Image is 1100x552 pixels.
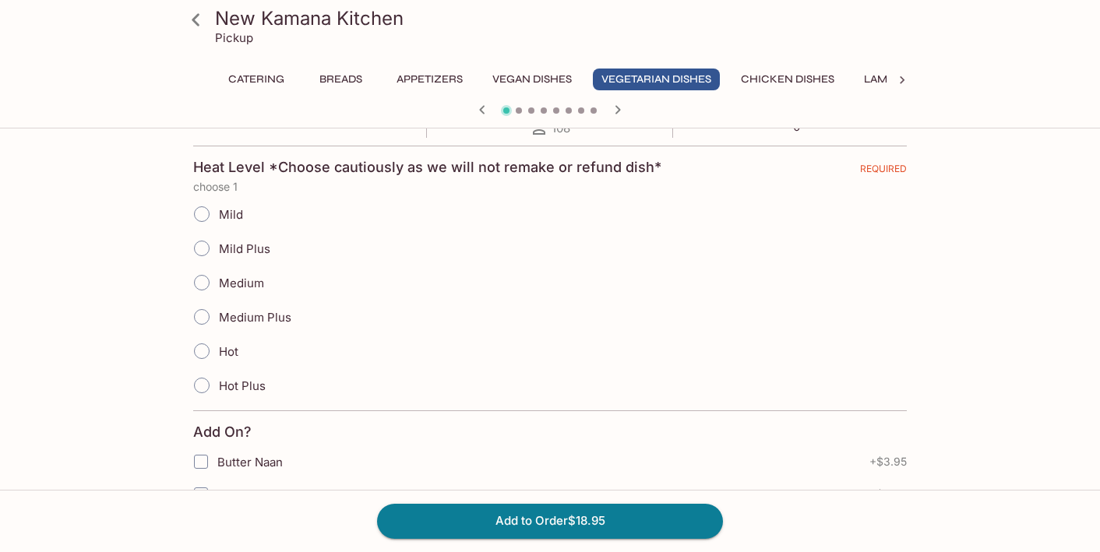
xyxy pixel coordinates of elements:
[215,6,911,30] h3: New Kamana Kitchen
[219,207,243,222] span: Mild
[732,69,843,90] button: Chicken Dishes
[388,69,471,90] button: Appetizers
[869,488,907,501] span: + $4.45
[217,455,283,469] span: Butter Naan
[193,159,661,176] h4: Heat Level *Choose cautiously as we will not remake or refund dish*
[217,487,451,502] span: Garlic Naan - topped w/ garlic and cilantro
[219,241,270,256] span: Mild Plus
[219,276,264,290] span: Medium
[593,69,720,90] button: Vegetarian Dishes
[855,69,944,90] button: Lamb Dishes
[193,181,907,193] p: choose 1
[869,455,907,468] span: + $3.95
[219,344,238,359] span: Hot
[220,69,293,90] button: Catering
[305,69,375,90] button: Breads
[377,504,723,538] button: Add to Order$18.95
[215,30,253,45] p: Pickup
[219,378,266,393] span: Hot Plus
[484,69,580,90] button: Vegan Dishes
[193,424,252,441] h4: Add On?
[860,163,907,181] span: REQUIRED
[219,310,291,325] span: Medium Plus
